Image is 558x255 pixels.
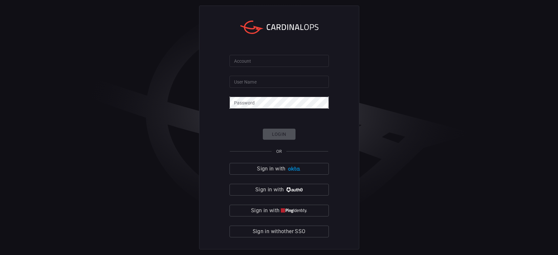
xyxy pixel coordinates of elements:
[229,205,329,216] button: Sign in with
[287,167,301,171] img: Ad5vKXme8s1CQAAAABJRU5ErkJggg==
[229,226,329,237] button: Sign in withother SSO
[229,184,329,196] button: Sign in with
[257,164,285,173] span: Sign in with
[255,185,284,194] span: Sign in with
[229,55,329,67] input: Type your account
[281,208,307,213] img: quu4iresuhQAAAABJRU5ErkJggg==
[251,206,279,215] span: Sign in with
[229,163,329,175] button: Sign in with
[253,227,306,236] span: Sign in with other SSO
[285,187,303,192] img: vP8Hhh4KuCH8AavWKdZY7RZgAAAAASUVORK5CYII=
[229,76,329,88] input: Type your user name
[276,149,282,154] span: OR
